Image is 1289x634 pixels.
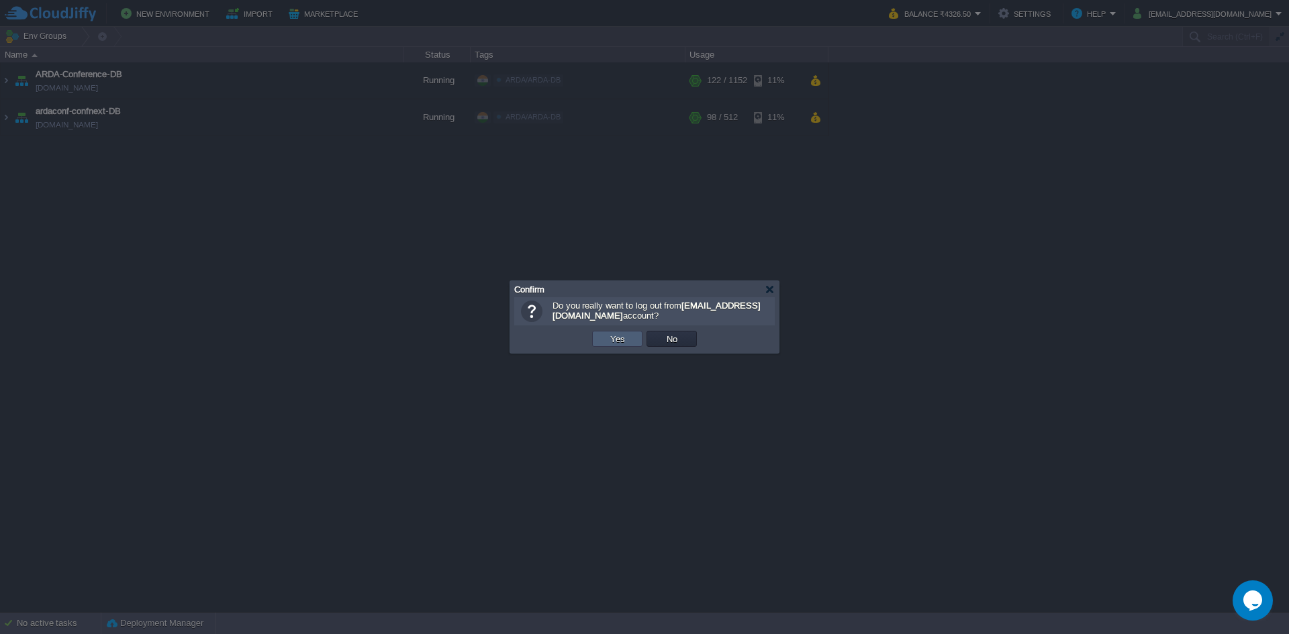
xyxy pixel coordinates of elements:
span: Confirm [514,284,544,295]
button: No [663,333,681,345]
iframe: chat widget [1233,580,1276,621]
span: Do you really want to log out from account? [553,301,761,321]
b: [EMAIL_ADDRESS][DOMAIN_NAME] [553,301,761,321]
button: Yes [606,333,629,345]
